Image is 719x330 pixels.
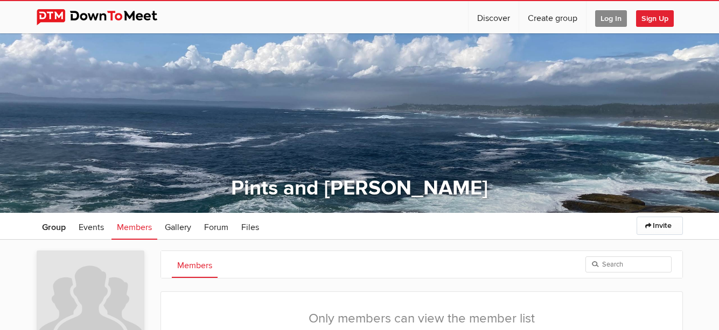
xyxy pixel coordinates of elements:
a: Members [111,213,157,240]
a: Create group [519,1,586,33]
a: Members [172,251,218,278]
img: DownToMeet [37,9,174,25]
a: Discover [469,1,519,33]
a: Forum [199,213,234,240]
a: Sign Up [636,1,682,33]
a: Log In [587,1,636,33]
a: Events [73,213,109,240]
a: Pints and [PERSON_NAME] [231,176,488,200]
a: Invite [637,217,683,235]
span: Sign Up [636,10,674,27]
a: Group [37,213,71,240]
span: Files [241,222,259,233]
input: Search [585,256,672,272]
span: Members [117,222,152,233]
span: Events [79,222,104,233]
span: Forum [204,222,228,233]
a: Gallery [159,213,197,240]
span: Gallery [165,222,191,233]
span: Group [42,222,66,233]
a: Files [236,213,264,240]
span: Log In [595,10,627,27]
